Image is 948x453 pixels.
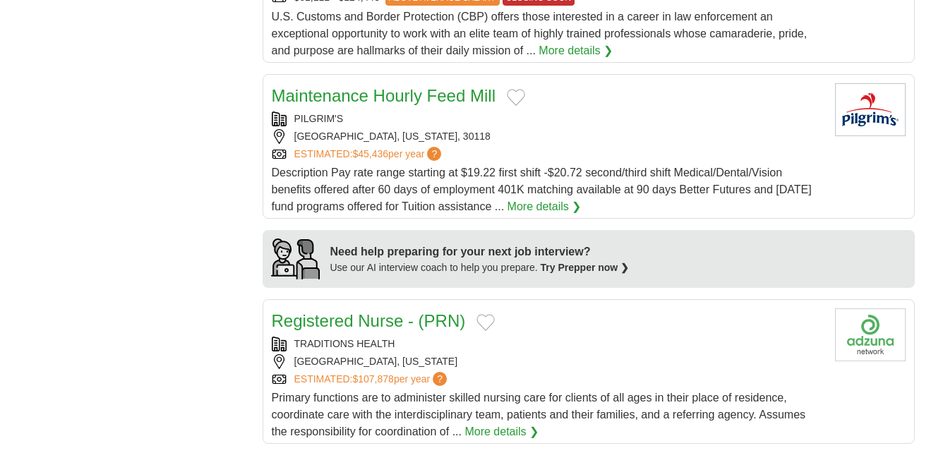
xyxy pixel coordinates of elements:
button: Add to favorite jobs [507,89,525,106]
a: PILGRIM'S [294,113,344,124]
div: Need help preparing for your next job interview? [330,243,630,260]
span: U.S. Customs and Border Protection (CBP) offers those interested in a career in law enforcement a... [272,11,808,56]
div: [GEOGRAPHIC_DATA], [US_STATE] [272,354,824,369]
button: Add to favorite jobs [476,314,495,331]
span: ? [427,147,441,161]
a: Registered Nurse - (PRN) [272,311,466,330]
div: [GEOGRAPHIC_DATA], [US_STATE], 30118 [272,129,824,144]
div: TRADITIONS HEALTH [272,337,824,351]
a: Try Prepper now ❯ [541,262,630,273]
span: $45,436 [352,148,388,159]
span: Description Pay rate range starting at $19.22 first shift -$20.72 second/third shift Medical/Dent... [272,167,812,212]
span: Primary functions are to administer skilled nursing care for clients of all ages in their place o... [272,392,806,437]
img: Company logo [835,308,906,361]
a: More details ❯ [464,423,539,440]
a: Maintenance Hourly Feed Mill [272,86,496,105]
img: Pilgrim's logo [835,83,906,136]
span: $107,878 [352,373,393,385]
a: More details ❯ [539,42,613,59]
a: ESTIMATED:$107,878per year? [294,372,450,387]
a: More details ❯ [508,198,582,215]
a: ESTIMATED:$45,436per year? [294,147,445,162]
span: ? [433,372,447,386]
div: Use our AI interview coach to help you prepare. [330,260,630,275]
